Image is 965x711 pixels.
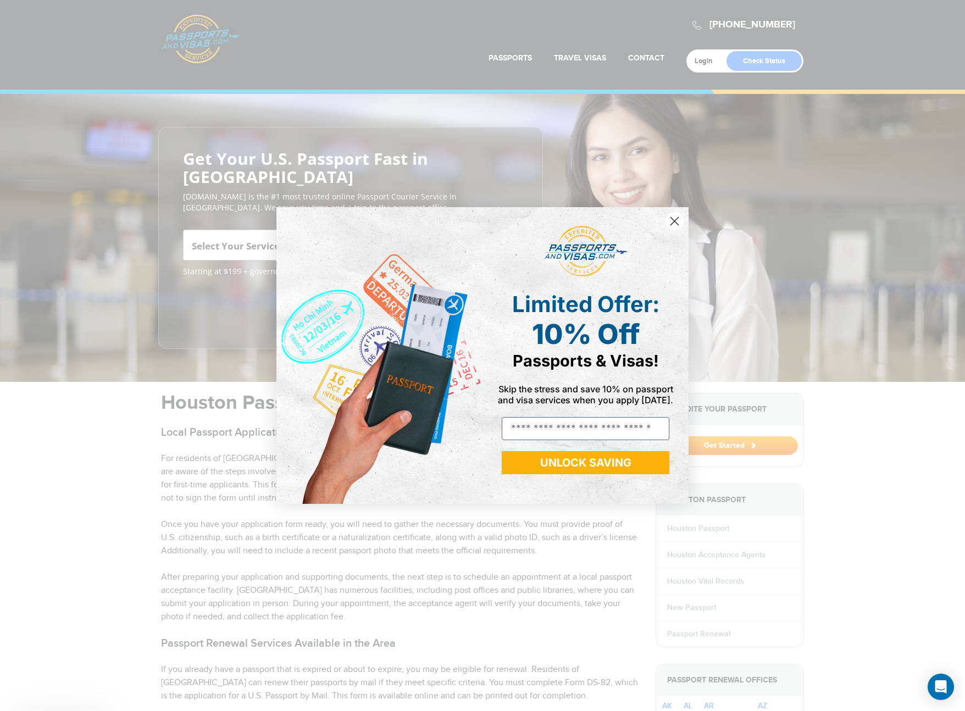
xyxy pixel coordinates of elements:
span: 10% Off [532,318,640,351]
img: passports and visas [545,226,627,277]
span: Passports & Visas! [513,351,659,370]
img: de9cda0d-0715-46ca-9a25-073762a91ba7.png [276,207,482,504]
button: Close dialog [665,212,684,231]
span: Limited Offer: [512,291,659,318]
span: Skip the stress and save 10% on passport and visa services when you apply [DATE]. [498,384,673,406]
button: UNLOCK SAVING [502,451,669,474]
div: Open Intercom Messenger [928,674,954,700]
